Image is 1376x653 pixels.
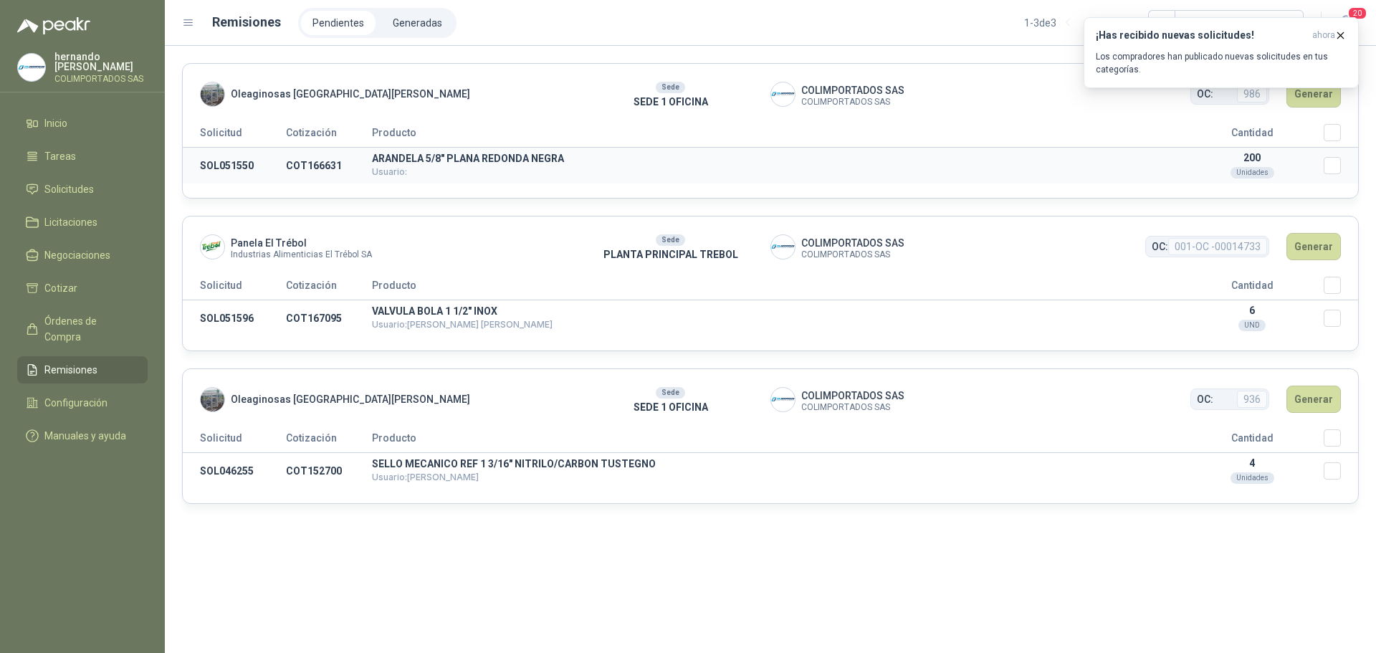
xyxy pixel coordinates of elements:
a: Solicitudes [17,176,148,203]
p: SEDE 1 OFICINA [570,94,770,110]
th: Producto [372,124,1180,148]
span: ahora [1312,29,1335,42]
span: OC: [1197,391,1213,407]
a: Pendientes [301,11,376,35]
td: COT166631 [286,148,372,184]
td: Seleccionar/deseleccionar [1324,300,1358,337]
th: Seleccionar/deseleccionar [1324,429,1358,453]
span: COLIMPORTADOS SAS [801,98,904,106]
div: Unidades [1231,167,1274,178]
a: Configuración [17,389,148,416]
button: Generar [1286,233,1341,260]
a: Generadas [381,11,454,35]
div: Sede [656,387,685,399]
h3: ¡Has recibido nuevas solicitudes! [1096,29,1306,42]
img: Logo peakr [17,17,90,34]
span: Usuario: [PERSON_NAME] [372,472,479,482]
th: Cantidad [1180,124,1324,148]
p: VALVULA BOLA 1 1/2" INOX [372,306,1180,316]
td: SOL046255 [183,453,286,490]
span: 001-OC -00014733 [1168,238,1267,255]
div: Sede [656,234,685,246]
th: Cotización [286,277,372,300]
th: Producto [372,429,1180,453]
a: Licitaciones [17,209,148,236]
span: Configuración [44,395,107,411]
span: COLIMPORTADOS SAS [801,404,904,411]
span: Inicio [44,115,67,131]
h1: Remisiones [212,12,281,32]
span: Negociaciones [44,247,110,263]
th: Solicitud [183,277,286,300]
span: Solicitudes [44,181,94,197]
span: Usuario: [PERSON_NAME] [PERSON_NAME] [372,319,553,330]
a: Tareas [17,143,148,170]
a: Inicio [17,110,148,137]
td: Seleccionar/deseleccionar [1324,148,1358,184]
span: 20 [1347,6,1367,20]
td: SOL051550 [183,148,286,184]
span: Industrias Alimenticias El Trébol SA [231,251,372,259]
span: OC: [1152,239,1168,254]
span: Órdenes de Compra [44,313,134,345]
span: Manuales y ayuda [44,428,126,444]
span: Oleaginosas [GEOGRAPHIC_DATA][PERSON_NAME] [231,86,470,102]
button: Generar [1286,386,1341,413]
a: Cotizar [17,275,148,302]
span: Tareas [44,148,76,164]
p: SEDE 1 OFICINA [570,399,770,415]
th: Seleccionar/deseleccionar [1324,124,1358,148]
span: Remisiones [44,362,97,378]
span: COLIMPORTADOS SAS [801,388,904,404]
th: Producto [372,277,1180,300]
img: Company Logo [771,388,795,411]
p: COLIMPORTADOS SAS [54,75,148,83]
img: Company Logo [771,235,795,259]
div: Sede [656,82,685,93]
div: Unidades [1231,472,1274,484]
th: Seleccionar/deseleccionar [1324,277,1358,300]
td: SOL051596 [183,300,286,337]
div: 1 - 3 de 3 [1024,11,1102,34]
a: Órdenes de Compra [17,308,148,351]
th: Solicitud [183,429,286,453]
th: Cantidad [1180,429,1324,453]
span: Licitaciones [44,214,97,230]
p: PLANTA PRINCIPAL TREBOL [570,247,770,262]
img: Company Logo [18,54,45,81]
span: COLIMPORTADOS SAS [801,82,904,98]
td: COT152700 [286,453,372,490]
th: Cotización [286,429,372,453]
a: Manuales y ayuda [17,422,148,449]
th: Solicitud [183,124,286,148]
p: ARANDELA 5/8" PLANA REDONDA NEGRA [372,153,1180,163]
a: Negociaciones [17,242,148,269]
a: Remisiones [17,356,148,383]
button: ¡Has recibido nuevas solicitudes!ahora Los compradores han publicado nuevas solicitudes en tus ca... [1084,17,1359,88]
p: Los compradores han publicado nuevas solicitudes en tus categorías. [1096,50,1347,76]
p: 6 [1180,305,1324,316]
img: Company Logo [771,82,795,106]
div: UND [1238,320,1266,331]
img: Company Logo [201,82,224,106]
td: Seleccionar/deseleccionar [1324,453,1358,490]
img: Company Logo [201,388,224,411]
span: Usuario: [372,166,407,177]
th: Cotización [286,124,372,148]
span: COLIMPORTADOS SAS [801,251,904,259]
p: 4 [1180,457,1324,469]
span: Oleaginosas [GEOGRAPHIC_DATA][PERSON_NAME] [231,391,470,407]
span: Cotizar [44,280,77,296]
th: Cantidad [1180,277,1324,300]
td: COT167095 [286,300,372,337]
span: Panela El Trébol [231,235,372,251]
p: 200 [1180,152,1324,163]
span: 936 [1237,391,1267,408]
button: 20 [1333,10,1359,36]
p: SELLO MECANICO REF 1 3/16" NITRILO/CARBON TUSTEGNO [372,459,1180,469]
p: hernando [PERSON_NAME] [54,52,148,72]
img: Company Logo [201,235,224,259]
span: COLIMPORTADOS SAS [801,235,904,251]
